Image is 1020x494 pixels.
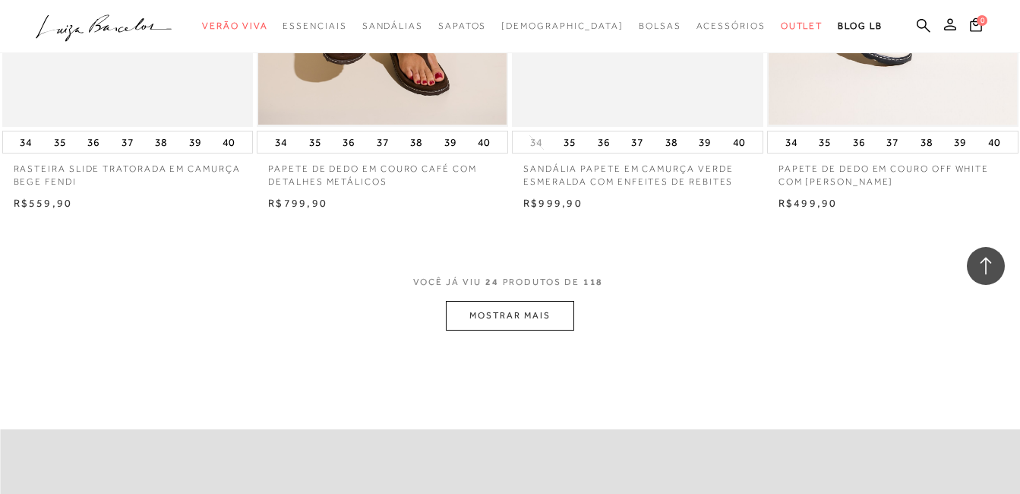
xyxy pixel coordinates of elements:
button: 36 [593,131,614,153]
a: categoryNavScreenReaderText [639,12,681,40]
button: 37 [372,131,393,153]
span: VOCÊ JÁ VIU PRODUTOS DE [413,277,608,287]
span: Essenciais [283,21,346,31]
button: 40 [473,131,494,153]
button: 37 [882,131,903,153]
span: 0 [977,15,987,26]
a: categoryNavScreenReaderText [362,12,423,40]
span: R$999,90 [523,197,583,209]
button: 36 [848,131,870,153]
span: Acessórios [696,21,766,31]
span: Sapatos [438,21,486,31]
button: 39 [949,131,971,153]
span: [DEMOGRAPHIC_DATA] [501,21,624,31]
button: 37 [627,131,648,153]
button: 34 [270,131,292,153]
button: 35 [559,131,580,153]
button: 39 [185,131,206,153]
a: categoryNavScreenReaderText [438,12,486,40]
a: PAPETE DE DEDO EM COURO OFF WHITE COM [PERSON_NAME] [767,154,1018,188]
button: 38 [406,131,427,153]
button: 38 [916,131,937,153]
span: Verão Viva [202,21,267,31]
button: 40 [984,131,1005,153]
button: MOSTRAR MAIS [446,301,573,331]
span: R$499,90 [778,197,838,209]
button: 35 [305,131,326,153]
span: R$799,90 [268,197,327,209]
button: 34 [15,131,36,153]
a: categoryNavScreenReaderText [283,12,346,40]
button: 36 [83,131,104,153]
span: R$559,90 [14,197,73,209]
a: noSubCategoriesText [501,12,624,40]
button: 35 [49,131,71,153]
button: 0 [965,17,987,37]
button: 39 [440,131,461,153]
a: PAPETE DE DEDO EM COURO CAFÉ COM DETALHES METÁLICOS [257,154,508,188]
button: 34 [781,131,802,153]
button: 38 [150,131,172,153]
span: Outlet [781,21,823,31]
span: Sandálias [362,21,423,31]
a: BLOG LB [838,12,882,40]
button: 34 [526,135,547,150]
button: 40 [218,131,239,153]
a: categoryNavScreenReaderText [781,12,823,40]
span: Bolsas [639,21,681,31]
button: 35 [814,131,835,153]
button: 39 [694,131,715,153]
button: 36 [338,131,359,153]
a: SANDÁLIA PAPETE EM CAMURÇA VERDE ESMERALDA COM ENFEITES DE REBITES [512,154,763,188]
span: 118 [583,277,604,287]
button: 37 [117,131,138,153]
a: categoryNavScreenReaderText [696,12,766,40]
a: categoryNavScreenReaderText [202,12,267,40]
button: 40 [728,131,750,153]
span: 24 [485,277,499,287]
span: BLOG LB [838,21,882,31]
button: 38 [661,131,682,153]
a: RASTEIRA SLIDE TRATORADA EM CAMURÇA BEGE FENDI [2,154,254,188]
